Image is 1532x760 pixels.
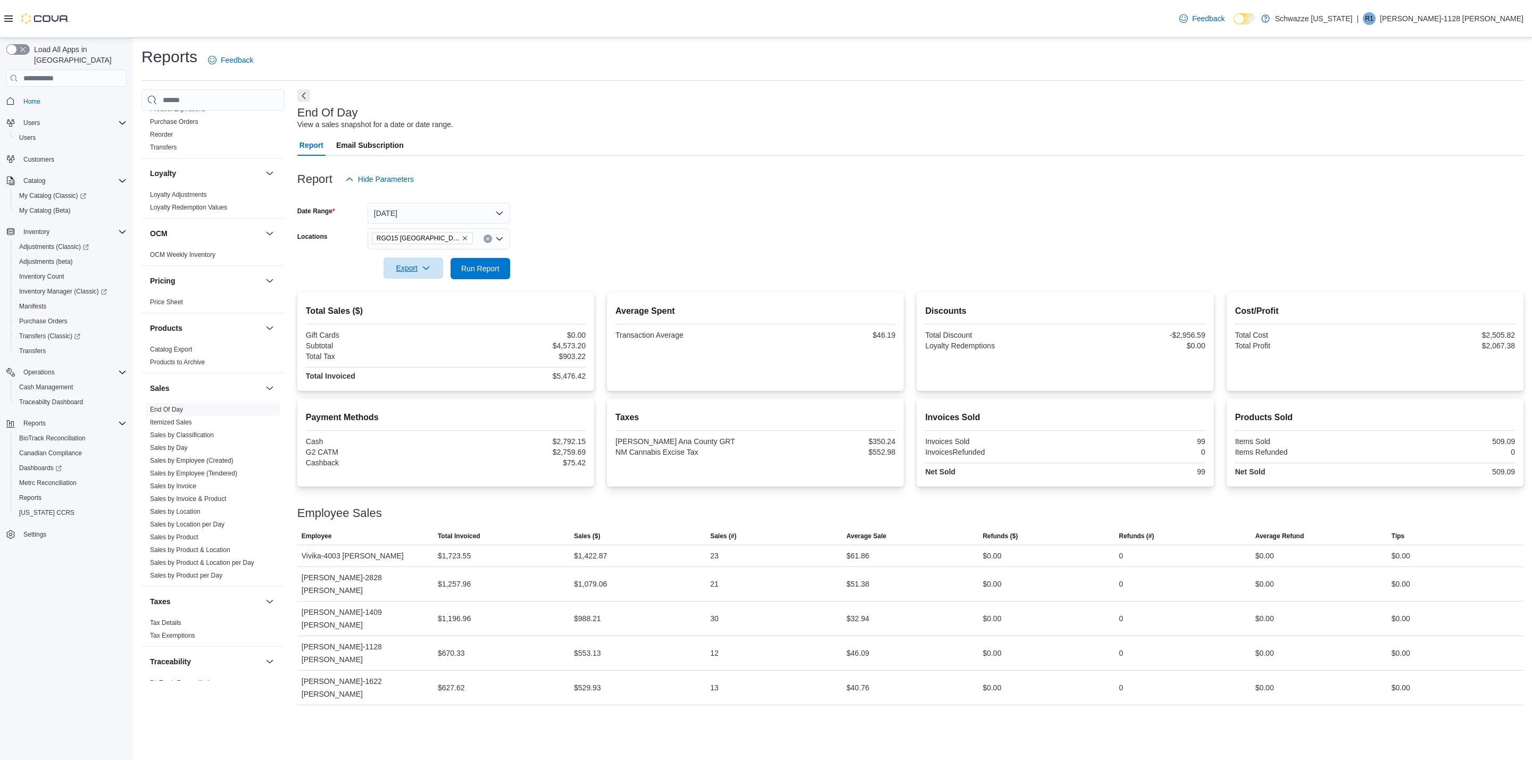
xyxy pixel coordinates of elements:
[15,131,40,144] a: Users
[438,612,471,625] div: $1,196.96
[150,144,177,151] a: Transfers
[710,612,719,625] div: 30
[1255,549,1274,562] div: $0.00
[2,416,131,431] button: Reports
[983,578,1001,590] div: $0.00
[19,494,41,502] span: Reports
[150,558,254,567] span: Sales by Product & Location per Day
[15,131,127,144] span: Users
[1392,549,1410,562] div: $0.00
[19,174,127,187] span: Catalog
[150,431,214,439] span: Sales by Classification
[983,612,1001,625] div: $0.00
[2,115,131,130] button: Users
[19,95,45,108] a: Home
[150,533,198,541] a: Sales by Product
[11,475,131,490] button: Metrc Reconciliation
[15,381,77,394] a: Cash Management
[1235,341,1373,350] div: Total Profit
[150,275,261,286] button: Pricing
[150,118,198,126] span: Purchase Orders
[1068,437,1205,446] div: 99
[19,449,82,457] span: Canadian Compliance
[150,619,181,627] a: Tax Details
[495,235,504,243] button: Open list of options
[19,226,54,238] button: Inventory
[1068,331,1205,339] div: -$2,956.59
[11,395,131,410] button: Traceabilty Dashboard
[615,305,895,318] h2: Average Spent
[11,130,131,145] button: Users
[11,344,131,358] button: Transfers
[306,458,444,467] div: Cashback
[19,153,127,166] span: Customers
[150,358,205,366] a: Products to Archive
[983,549,1001,562] div: $0.00
[1235,467,1265,476] strong: Net Sold
[15,381,127,394] span: Cash Management
[150,508,201,515] a: Sales by Location
[448,341,586,350] div: $4,573.20
[150,251,215,258] a: OCM Weekly Inventory
[6,89,127,570] nav: Complex example
[11,461,131,475] a: Dashboards
[150,572,222,579] a: Sales by Product per Day
[141,296,285,313] div: Pricing
[306,372,355,380] strong: Total Invoiced
[302,532,332,540] span: Employee
[19,508,74,517] span: [US_STATE] CCRS
[150,323,261,333] button: Products
[150,482,196,490] span: Sales by Invoice
[377,233,460,244] span: RGO15 [GEOGRAPHIC_DATA]
[263,322,276,335] button: Products
[15,506,79,519] a: [US_STATE] CCRS
[150,203,227,212] span: Loyalty Redemption Values
[2,93,131,108] button: Home
[11,284,131,299] a: Inventory Manager (Classic)
[19,287,107,296] span: Inventory Manager (Classic)
[925,341,1063,350] div: Loyalty Redemptions
[757,331,895,339] div: $46.19
[150,131,173,138] a: Reorder
[15,240,127,253] span: Adjustments (Classic)
[11,188,131,203] a: My Catalog (Classic)
[150,457,234,464] a: Sales by Employee (Created)
[2,365,131,380] button: Operations
[263,655,276,668] button: Traceability
[983,532,1018,540] span: Refunds ($)
[150,632,195,639] a: Tax Exemptions
[150,358,205,366] span: Products to Archive
[574,578,607,590] div: $1,079.06
[1363,12,1376,25] div: Rebekah-1128 Castillo
[150,679,217,687] a: BioTrack Reconciliation
[150,168,261,179] button: Loyalty
[1365,12,1373,25] span: R1
[19,133,36,142] span: Users
[11,490,131,505] button: Reports
[574,612,601,625] div: $988.21
[297,207,335,215] label: Date Range
[306,341,444,350] div: Subtotal
[846,532,886,540] span: Average Sale
[384,257,443,279] button: Export
[15,255,127,268] span: Adjustments (beta)
[358,174,414,185] span: Hide Parameters
[19,347,46,355] span: Transfers
[846,578,869,590] div: $51.38
[150,418,192,427] span: Itemized Sales
[150,191,207,198] a: Loyalty Adjustments
[299,135,323,156] span: Report
[11,269,131,284] button: Inventory Count
[263,227,276,240] button: OCM
[1068,467,1205,476] div: 99
[19,116,44,129] button: Users
[1068,341,1205,350] div: $0.00
[150,520,224,529] span: Sales by Location per Day
[448,437,586,446] div: $2,792.15
[2,152,131,167] button: Customers
[19,257,73,266] span: Adjustments (beta)
[150,405,183,414] span: End Of Day
[150,596,261,607] button: Taxes
[710,578,719,590] div: 21
[150,444,188,452] a: Sales by Day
